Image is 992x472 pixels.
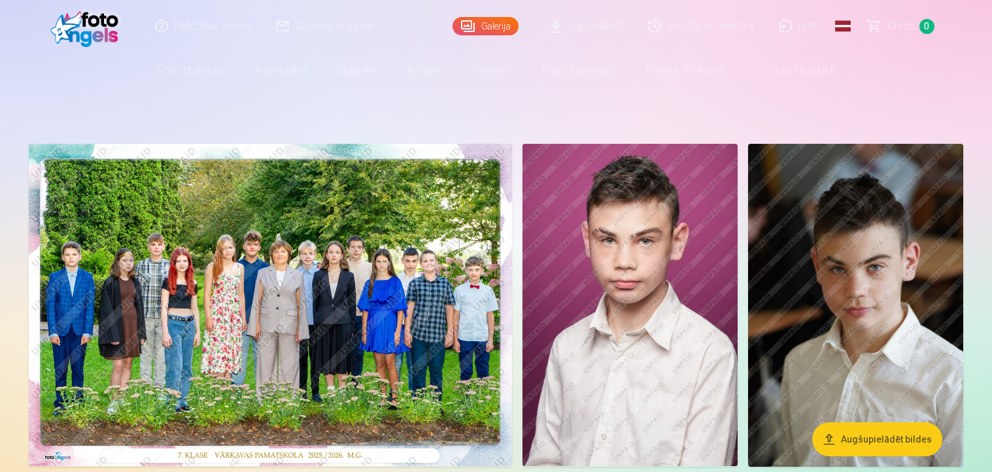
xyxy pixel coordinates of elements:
img: /fa1 [50,5,126,47]
button: Augšupielādēt bildes [812,422,942,456]
span: 0 [919,19,934,34]
a: Komplekti [241,52,321,89]
a: Atslēgu piekariņi [629,52,739,89]
a: Galerija [453,17,519,35]
span: Grozs [887,18,914,34]
a: Magnēti [321,52,392,89]
a: Foto kalendāri [526,52,629,89]
a: Suvenīri [457,52,526,89]
a: Visi produkti [739,52,851,89]
a: Foto izdrukas [141,52,241,89]
a: Krūzes [392,52,457,89]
